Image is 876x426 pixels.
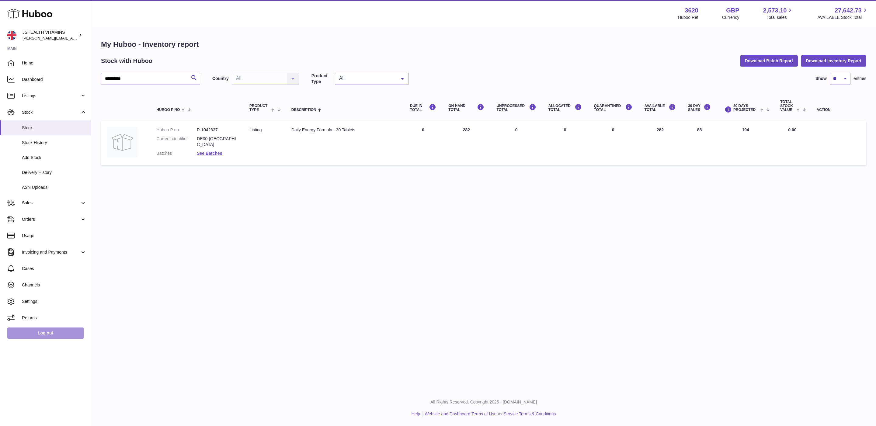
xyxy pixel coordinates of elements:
[156,151,197,156] dt: Batches
[22,109,80,115] span: Stock
[22,155,86,161] span: Add Stock
[490,121,542,165] td: 0
[212,76,229,81] label: Country
[22,233,86,239] span: Usage
[594,104,632,112] div: QUARANTINED Total
[717,121,774,165] td: 194
[410,104,436,112] div: DUE IN TOTAL
[542,121,588,165] td: 0
[817,108,860,112] div: Action
[22,216,80,222] span: Orders
[422,411,556,417] li: and
[197,136,237,147] dd: DE30-[GEOGRAPHIC_DATA]
[817,15,869,20] span: AVAILABLE Stock Total
[496,104,536,112] div: UNPROCESSED Total
[197,151,222,156] a: See Batches
[645,104,676,112] div: AVAILABLE Total
[7,327,84,338] a: Log out
[740,55,798,66] button: Download Batch Report
[442,121,490,165] td: 282
[688,104,711,112] div: 30 DAY SALES
[788,127,796,132] span: 0.00
[22,140,86,146] span: Stock History
[22,60,86,66] span: Home
[22,249,80,255] span: Invoicing and Payments
[425,411,496,416] a: Website and Dashboard Terms of Use
[291,127,398,133] div: Daily Energy Formula - 30 Tablets
[685,6,698,15] strong: 3620
[338,75,396,81] span: All
[22,185,86,190] span: ASN Uploads
[504,411,556,416] a: Service Terms & Conditions
[22,170,86,175] span: Delivery History
[156,136,197,147] dt: Current identifier
[733,104,759,112] span: 30 DAYS PROJECTED
[23,36,122,40] span: [PERSON_NAME][EMAIL_ADDRESS][DOMAIN_NAME]
[412,411,420,416] a: Help
[22,315,86,321] span: Returns
[22,299,86,304] span: Settings
[678,15,698,20] div: Huboo Ref
[22,200,80,206] span: Sales
[96,399,871,405] p: All Rights Reserved. Copyright 2025 - [DOMAIN_NAME]
[22,93,80,99] span: Listings
[682,121,717,165] td: 88
[101,57,152,65] h2: Stock with Huboo
[156,127,197,133] dt: Huboo P no
[448,104,484,112] div: ON HAND Total
[763,6,794,20] a: 2,573.10 Total sales
[404,121,442,165] td: 0
[291,108,316,112] span: Description
[801,55,866,66] button: Download Inventory Report
[766,15,794,20] span: Total sales
[249,127,262,132] span: listing
[7,31,16,40] img: francesca@jshealthvitamins.com
[817,6,869,20] a: 27,642.73 AVAILABLE Stock Total
[311,73,332,85] label: Product Type
[22,282,86,288] span: Channels
[780,100,795,112] span: Total stock value
[638,121,682,165] td: 282
[815,76,827,81] label: Show
[726,6,739,15] strong: GBP
[853,76,866,81] span: entries
[722,15,739,20] div: Currency
[22,125,86,131] span: Stock
[23,29,77,41] div: JSHEALTH VITAMINS
[612,127,614,132] span: 0
[22,266,86,272] span: Cases
[22,77,86,82] span: Dashboard
[763,6,787,15] span: 2,573.10
[835,6,862,15] span: 27,642.73
[156,108,180,112] span: Huboo P no
[197,127,237,133] dd: P-1042327
[249,104,269,112] span: Product Type
[101,40,866,49] h1: My Huboo - Inventory report
[548,104,582,112] div: ALLOCATED Total
[107,127,137,158] img: product image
